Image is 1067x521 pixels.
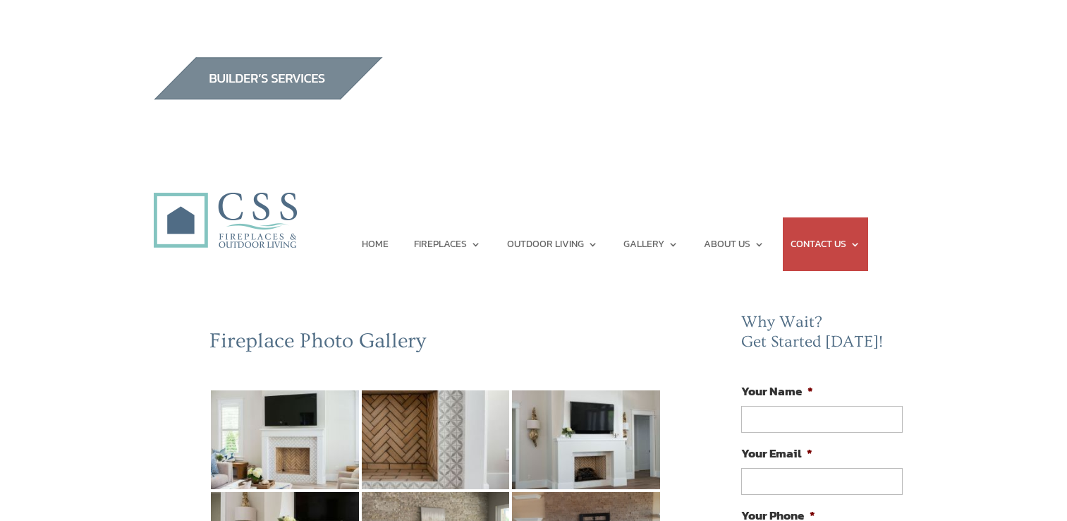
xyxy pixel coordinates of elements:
img: CSS Fireplaces & Outdoor Living (Formerly Construction Solutions & Supply)- Jacksonville Ormond B... [153,153,297,256]
label: Your Email [741,445,812,461]
a: CONTACT US [791,217,860,271]
label: Your Name [741,383,813,399]
a: builder services construction supply [153,86,383,104]
h2: Fireplace Photo Gallery [209,328,662,361]
a: HOME [362,217,389,271]
a: FIREPLACES [414,217,481,271]
h2: Why Wait? Get Started [DATE]! [741,313,915,359]
img: 2 [362,390,510,489]
img: 1 [211,390,359,489]
img: 3 [512,390,660,489]
img: builders_btn [153,57,383,100]
a: OUTDOOR LIVING [507,217,598,271]
a: GALLERY [623,217,678,271]
a: ABOUT US [704,217,764,271]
